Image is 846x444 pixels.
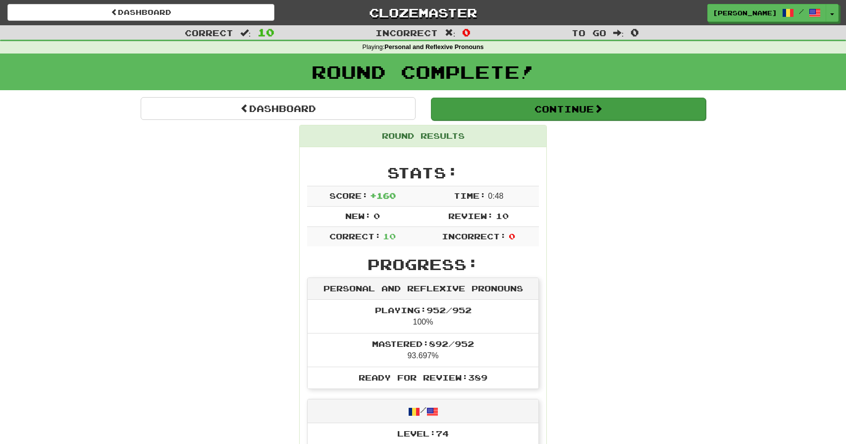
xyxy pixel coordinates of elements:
span: : [240,29,251,37]
span: New: [345,211,371,221]
span: 10 [383,231,396,241]
span: 0 [373,211,380,221]
button: Continue [431,98,706,120]
span: 0 [462,26,471,38]
h2: Progress: [307,256,539,273]
span: Time: [454,191,486,200]
span: + 160 [370,191,396,200]
span: 0 [509,231,515,241]
span: To go [572,28,606,38]
span: Score: [329,191,368,200]
a: Dashboard [7,4,274,21]
h1: Round Complete! [3,62,843,82]
span: : [613,29,624,37]
h2: Stats: [307,165,539,181]
span: 0 [631,26,639,38]
strong: Personal and Reflexive Pronouns [384,44,483,51]
div: Round Results [300,125,546,147]
div: Personal and Reflexive Pronouns [308,278,538,300]
a: Clozemaster [289,4,556,21]
span: / [799,8,804,15]
span: Playing: 952 / 952 [375,305,472,315]
span: Incorrect [375,28,438,38]
a: Dashboard [141,97,416,120]
span: Incorrect: [442,231,506,241]
span: Review: [448,211,493,221]
span: Mastered: 892 / 952 [372,339,474,348]
span: Ready for Review: 389 [359,373,487,382]
span: 10 [258,26,274,38]
a: [PERSON_NAME] / [707,4,826,22]
li: 93.697% [308,333,538,367]
span: Correct [185,28,233,38]
div: / [308,399,538,423]
li: 100% [308,300,538,333]
span: : [445,29,456,37]
span: Level: 74 [397,429,449,438]
span: 10 [496,211,509,221]
span: [PERSON_NAME] [713,8,777,17]
span: 0 : 48 [488,192,503,200]
span: Correct: [329,231,381,241]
